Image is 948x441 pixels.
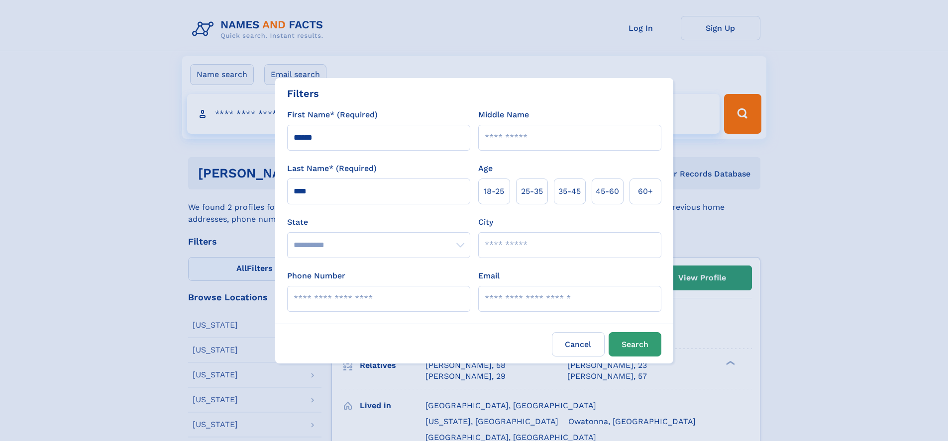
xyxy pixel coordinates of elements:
span: 60+ [638,185,653,197]
label: State [287,216,470,228]
label: Cancel [552,332,605,356]
label: First Name* (Required) [287,109,378,121]
button: Search [609,332,661,356]
label: Phone Number [287,270,345,282]
label: Age [478,163,493,175]
label: Last Name* (Required) [287,163,377,175]
span: 35‑45 [558,185,581,197]
span: 18‑25 [484,185,504,197]
span: 45‑60 [596,185,619,197]
label: Email [478,270,500,282]
label: Middle Name [478,109,529,121]
label: City [478,216,493,228]
div: Filters [287,86,319,101]
span: 25‑35 [521,185,543,197]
